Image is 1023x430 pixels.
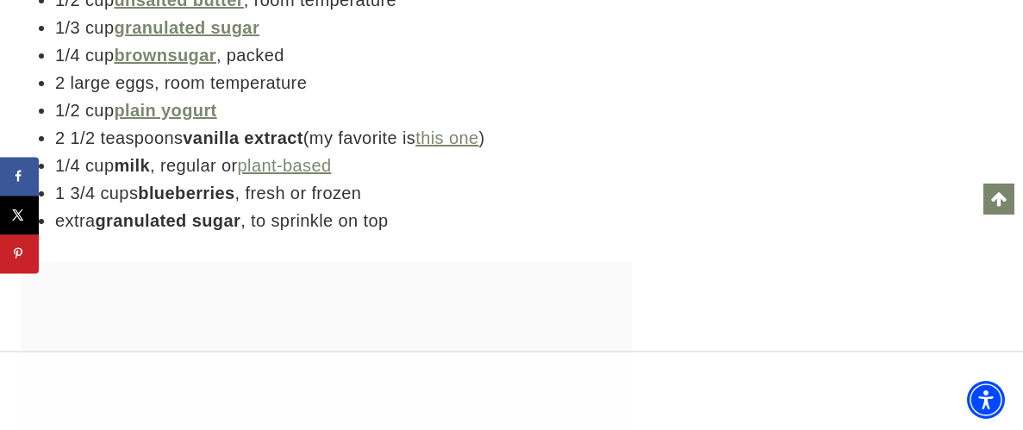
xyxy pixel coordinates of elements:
[55,41,632,69] li: 1/4 cup , packed
[967,381,1005,419] div: Accessibility Menu
[114,156,150,175] strong: milk
[55,152,632,179] li: 1/4 cup , regular or
[95,211,240,230] strong: granulated sugar
[167,46,215,65] a: sugar
[55,14,632,41] li: 1/3 cup
[114,101,216,120] a: plain yogurt
[55,179,632,207] li: 1 3/4 cups , fresh or frozen
[55,124,632,152] li: 2 1/2 teaspoons (my favorite is )
[55,97,632,124] li: 1/2 cup
[415,128,478,147] a: this one
[238,156,332,175] a: plant-based
[55,207,632,234] li: extra , to sprinkle on top
[983,184,1014,215] a: Scroll to top
[114,46,167,65] a: brown
[183,128,303,147] strong: vanilla extract
[114,18,259,37] a: granulated sugar
[138,184,234,203] strong: blueberries
[94,352,930,430] iframe: Advertisement
[55,69,632,97] li: 2 large eggs, room temperature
